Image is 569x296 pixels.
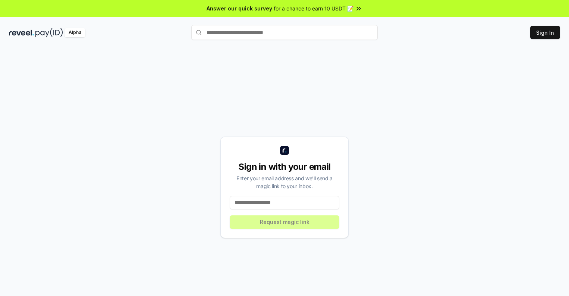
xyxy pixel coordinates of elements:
[230,161,339,173] div: Sign in with your email
[65,28,85,37] div: Alpha
[274,4,353,12] span: for a chance to earn 10 USDT 📝
[530,26,560,39] button: Sign In
[207,4,272,12] span: Answer our quick survey
[230,174,339,190] div: Enter your email address and we’ll send a magic link to your inbox.
[35,28,63,37] img: pay_id
[280,146,289,155] img: logo_small
[9,28,34,37] img: reveel_dark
